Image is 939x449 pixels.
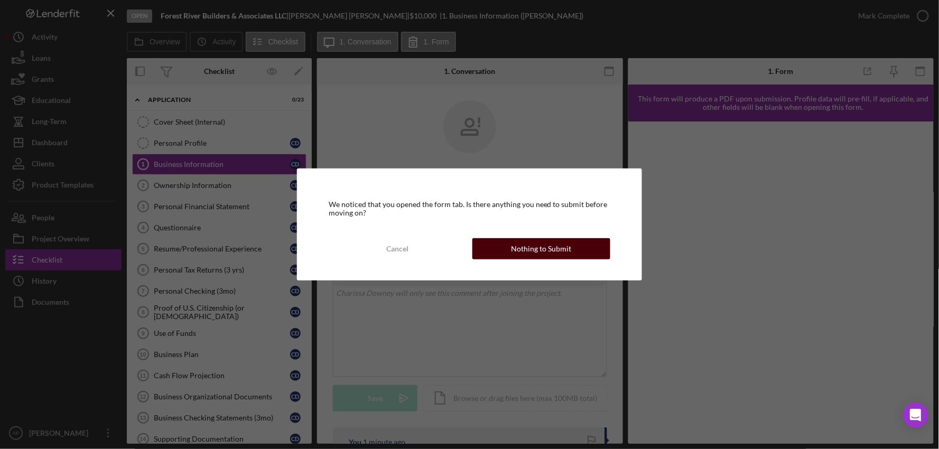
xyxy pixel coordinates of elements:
[329,238,467,259] button: Cancel
[472,238,611,259] button: Nothing to Submit
[903,403,928,428] div: Open Intercom Messenger
[329,200,610,217] div: We noticed that you opened the form tab. Is there anything you need to submit before moving on?
[511,238,571,259] div: Nothing to Submit
[387,238,409,259] div: Cancel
